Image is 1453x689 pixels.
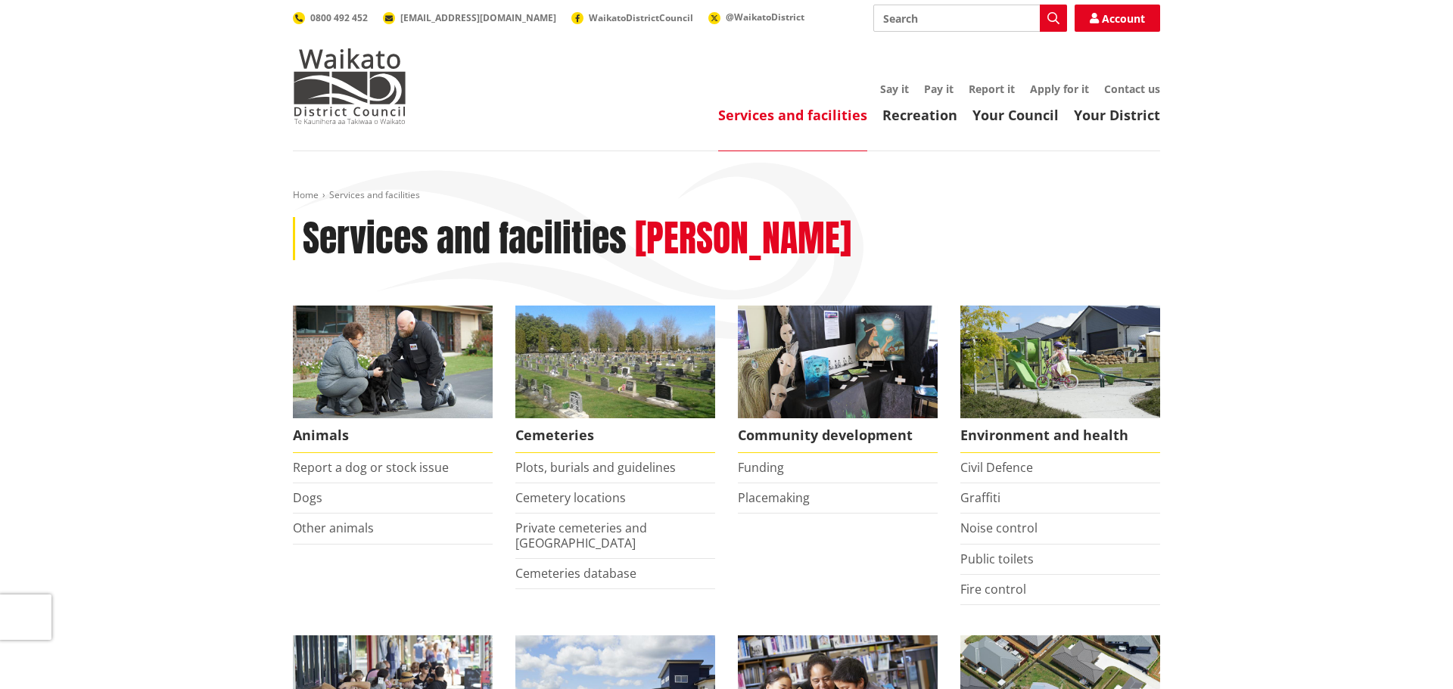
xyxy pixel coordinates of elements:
a: Account [1075,5,1160,32]
a: [EMAIL_ADDRESS][DOMAIN_NAME] [383,11,556,24]
a: Pay it [924,82,954,96]
a: New housing in Pokeno Environment and health [960,306,1160,453]
a: Matariki Travelling Suitcase Art Exhibition Community development [738,306,938,453]
span: [EMAIL_ADDRESS][DOMAIN_NAME] [400,11,556,24]
a: Other animals [293,520,374,536]
a: Graffiti [960,489,1000,506]
a: Civil Defence [960,459,1033,476]
span: Cemeteries [515,418,715,453]
a: Fire control [960,581,1026,597]
h2: [PERSON_NAME] [635,217,851,261]
a: Funding [738,459,784,476]
a: Report it [969,82,1015,96]
a: Contact us [1104,82,1160,96]
a: Waikato District Council Animal Control team Animals [293,306,493,453]
span: Services and facilities [329,188,420,201]
a: @WaikatoDistrict [708,11,804,23]
nav: breadcrumb [293,189,1160,202]
a: Cemetery locations [515,489,626,506]
a: Apply for it [1030,82,1089,96]
a: Services and facilities [718,106,867,124]
span: @WaikatoDistrict [726,11,804,23]
a: WaikatoDistrictCouncil [571,11,693,24]
a: Cemeteries database [515,565,636,582]
a: Placemaking [738,489,810,506]
a: Public toilets [960,551,1034,567]
input: Search input [873,5,1067,32]
span: Animals [293,418,493,453]
h1: Services and facilities [303,217,627,261]
span: Community development [738,418,938,453]
a: Recreation [882,106,957,124]
a: Say it [880,82,909,96]
img: Animal Control [293,306,493,418]
a: Huntly Cemetery Cemeteries [515,306,715,453]
a: Report a dog or stock issue [293,459,449,476]
img: New housing in Pokeno [960,306,1160,418]
img: Matariki Travelling Suitcase Art Exhibition [738,306,938,418]
a: Your Council [972,106,1059,124]
a: Plots, burials and guidelines [515,459,676,476]
span: 0800 492 452 [310,11,368,24]
a: Home [293,188,319,201]
a: Private cemeteries and [GEOGRAPHIC_DATA] [515,520,647,551]
img: Huntly Cemetery [515,306,715,418]
span: WaikatoDistrictCouncil [589,11,693,24]
img: Waikato District Council - Te Kaunihera aa Takiwaa o Waikato [293,48,406,124]
a: Dogs [293,489,322,506]
a: Your District [1074,106,1160,124]
span: Environment and health [960,418,1160,453]
a: 0800 492 452 [293,11,368,24]
a: Noise control [960,520,1038,536]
